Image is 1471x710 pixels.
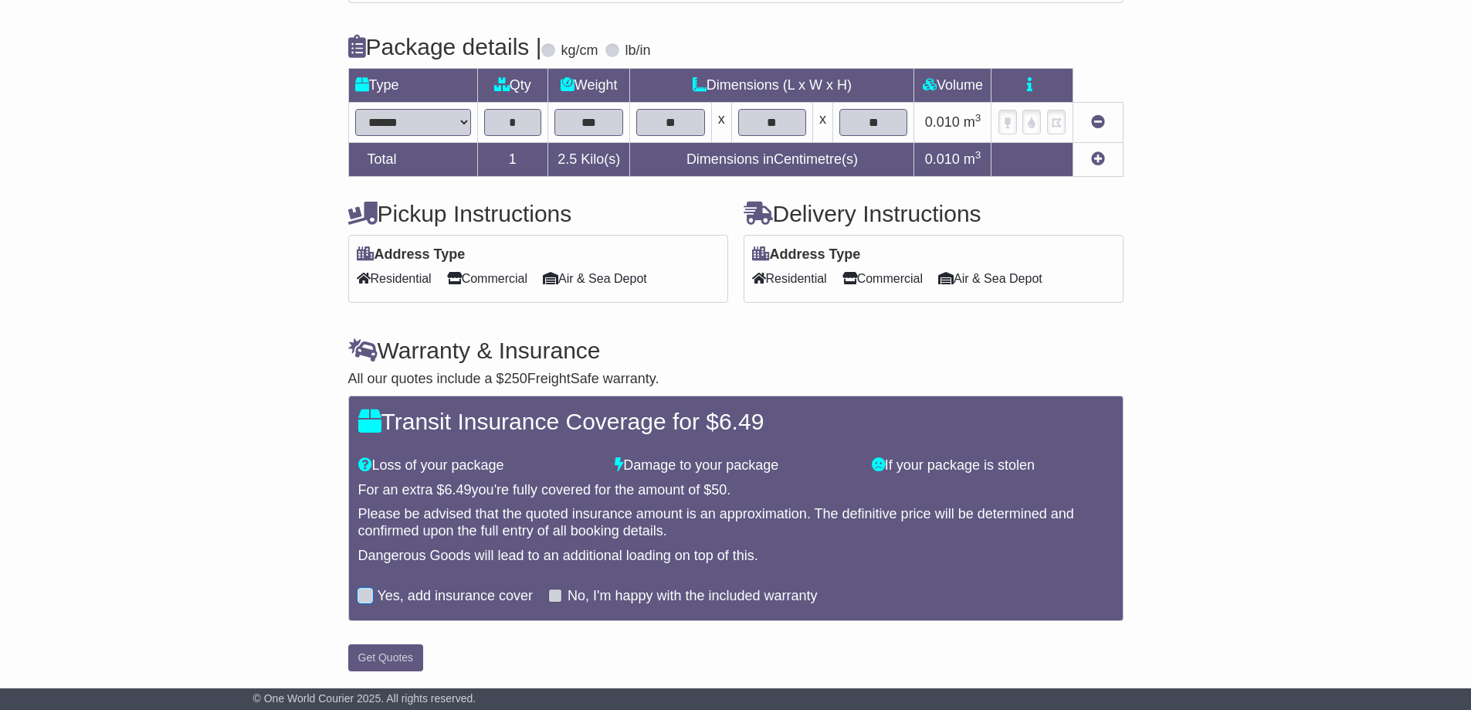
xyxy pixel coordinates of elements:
span: Commercial [447,267,527,290]
span: m [964,151,981,167]
span: Air & Sea Depot [938,267,1042,290]
div: Damage to your package [607,457,864,474]
label: Address Type [357,246,466,263]
span: Residential [752,267,827,290]
div: Loss of your package [351,457,608,474]
span: 250 [504,371,527,386]
span: 0.010 [925,114,960,130]
span: Air & Sea Depot [543,267,647,290]
td: Kilo(s) [548,142,630,176]
td: Dimensions in Centimetre(s) [630,142,914,176]
div: All our quotes include a $ FreightSafe warranty. [348,371,1124,388]
span: 2.5 [558,151,577,167]
span: m [964,114,981,130]
h4: Transit Insurance Coverage for $ [358,409,1113,434]
h4: Pickup Instructions [348,201,728,226]
div: If your package is stolen [864,457,1121,474]
h4: Package details | [348,34,542,59]
a: Remove this item [1091,114,1105,130]
td: Dimensions (L x W x H) [630,68,914,102]
td: Total [348,142,477,176]
td: Qty [477,68,548,102]
label: Address Type [752,246,861,263]
span: Commercial [842,267,923,290]
a: Add new item [1091,151,1105,167]
td: x [711,102,731,142]
h4: Delivery Instructions [744,201,1124,226]
label: Yes, add insurance cover [378,588,533,605]
td: 1 [477,142,548,176]
td: Weight [548,68,630,102]
sup: 3 [975,112,981,124]
span: 6.49 [445,482,472,498]
button: Get Quotes [348,644,424,671]
div: For an extra $ you're fully covered for the amount of $ . [358,482,1113,499]
span: 50 [711,482,727,498]
span: 0.010 [925,151,960,167]
h4: Warranty & Insurance [348,338,1124,363]
span: © One World Courier 2025. All rights reserved. [253,692,476,705]
sup: 3 [975,149,981,161]
label: lb/in [625,42,650,59]
div: Dangerous Goods will lead to an additional loading on top of this. [358,548,1113,565]
div: Please be advised that the quoted insurance amount is an approximation. The definitive price will... [358,506,1113,539]
span: Residential [357,267,432,290]
td: Volume [914,68,991,102]
label: No, I'm happy with the included warranty [568,588,818,605]
label: kg/cm [561,42,598,59]
span: 6.49 [719,409,764,434]
td: Type [348,68,477,102]
td: x [813,102,833,142]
